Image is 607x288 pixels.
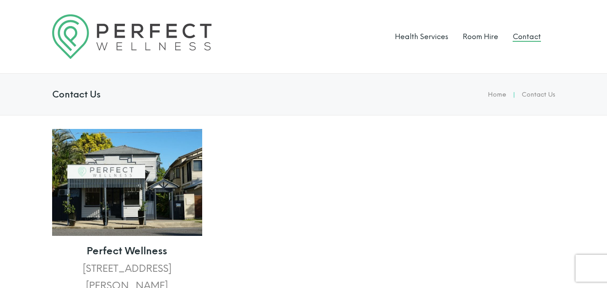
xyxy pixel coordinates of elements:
[463,32,498,41] a: Room Hire
[52,14,212,59] img: Logo Perfect Wellness 710x197
[52,129,202,236] img: Perfect Wellness Outside
[506,89,522,101] li: |
[52,89,101,100] h4: Contact Us
[488,91,506,98] a: Home
[513,32,541,41] a: Contact
[522,89,555,101] li: Contact Us
[395,32,448,41] a: Health Services
[87,245,167,257] strong: Perfect Wellness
